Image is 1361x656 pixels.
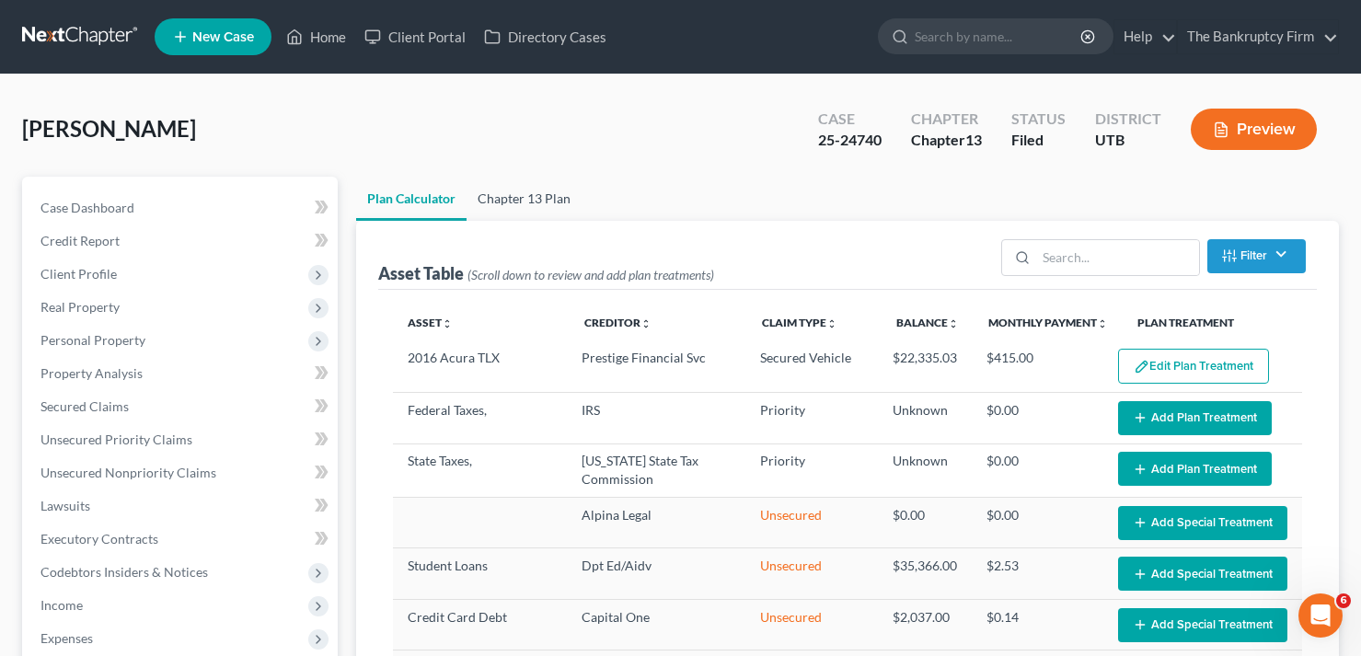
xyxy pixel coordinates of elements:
div: District [1095,109,1161,130]
td: $0.00 [972,443,1103,497]
div: 25-24740 [818,130,882,151]
i: unfold_more [1097,318,1108,329]
span: Lawsuits [40,498,90,513]
a: Help [1114,20,1176,53]
img: edit-pencil-c1479a1de80d8dea1e2430c2f745a3c6a07e9d7aa2eeffe225670001d78357a8.svg [1134,359,1149,374]
div: Chapter [911,109,982,130]
td: Priority [745,393,878,443]
span: Client Profile [40,266,117,282]
a: Executory Contracts [26,523,338,556]
td: Unsecured [745,498,878,548]
a: Balanceunfold_more [896,316,959,329]
a: Claim Typeunfold_more [762,316,837,329]
th: Plan Treatment [1123,305,1302,341]
div: Chapter [911,130,982,151]
i: unfold_more [442,318,453,329]
td: Unknown [878,443,972,497]
span: Codebtors Insiders & Notices [40,564,208,580]
button: Add Special Treatment [1118,557,1287,591]
span: Property Analysis [40,365,143,381]
a: Client Portal [355,20,475,53]
td: $2.53 [972,548,1103,599]
a: Case Dashboard [26,191,338,224]
td: Prestige Financial Svc [567,341,744,393]
td: Federal Taxes, [393,393,567,443]
button: Edit Plan Treatment [1118,349,1269,384]
div: UTB [1095,130,1161,151]
td: $0.00 [972,498,1103,548]
a: Monthly Paymentunfold_more [988,316,1108,329]
a: Unsecured Priority Claims [26,423,338,456]
span: (Scroll down to review and add plan treatments) [467,267,714,282]
td: Capital One [567,599,744,650]
a: Home [277,20,355,53]
input: Search... [1036,240,1199,275]
td: IRS [567,393,744,443]
a: The Bankruptcy Firm [1178,20,1338,53]
td: $22,335.03 [878,341,972,393]
a: Directory Cases [475,20,616,53]
td: Secured Vehicle [745,341,878,393]
span: Expenses [40,630,93,646]
span: Executory Contracts [40,531,158,547]
a: Plan Calculator [356,177,467,221]
td: Unsecured [745,548,878,599]
span: Unsecured Nonpriority Claims [40,465,216,480]
div: Asset Table [378,262,714,284]
span: Case Dashboard [40,200,134,215]
td: Alpina Legal [567,498,744,548]
a: Property Analysis [26,357,338,390]
button: Preview [1191,109,1317,150]
i: unfold_more [826,318,837,329]
i: unfold_more [948,318,959,329]
a: Credit Report [26,224,338,258]
div: Filed [1011,130,1066,151]
a: Lawsuits [26,489,338,523]
span: Income [40,597,83,613]
span: [PERSON_NAME] [22,115,196,142]
button: Add Plan Treatment [1118,401,1272,435]
a: Assetunfold_more [408,316,453,329]
button: Add Special Treatment [1118,608,1287,642]
td: $35,366.00 [878,548,972,599]
td: $2,037.00 [878,599,972,650]
td: State Taxes, [393,443,567,497]
a: Unsecured Nonpriority Claims [26,456,338,489]
button: Filter [1207,239,1306,273]
a: Chapter 13 Plan [467,177,582,221]
td: $415.00 [972,341,1103,393]
span: Personal Property [40,332,145,348]
button: Add Plan Treatment [1118,452,1272,486]
input: Search by name... [915,19,1083,53]
span: Secured Claims [40,398,129,414]
td: $0.14 [972,599,1103,650]
td: Unsecured [745,599,878,650]
a: Secured Claims [26,390,338,423]
span: New Case [192,30,254,44]
td: Unknown [878,393,972,443]
i: unfold_more [640,318,652,329]
span: Real Property [40,299,120,315]
div: Case [818,109,882,130]
span: 13 [965,131,982,148]
td: Student Loans [393,548,567,599]
span: Unsecured Priority Claims [40,432,192,447]
td: Priority [745,443,878,497]
iframe: Intercom live chat [1298,593,1343,638]
span: Credit Report [40,233,120,248]
td: 2016 Acura TLX [393,341,567,393]
td: $0.00 [878,498,972,548]
a: Creditorunfold_more [584,316,652,329]
td: Credit Card Debt [393,599,567,650]
div: Status [1011,109,1066,130]
button: Add Special Treatment [1118,506,1287,540]
td: $0.00 [972,393,1103,443]
td: [US_STATE] State Tax Commission [567,443,744,497]
span: 6 [1336,593,1351,608]
td: Dpt Ed/Aidv [567,548,744,599]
